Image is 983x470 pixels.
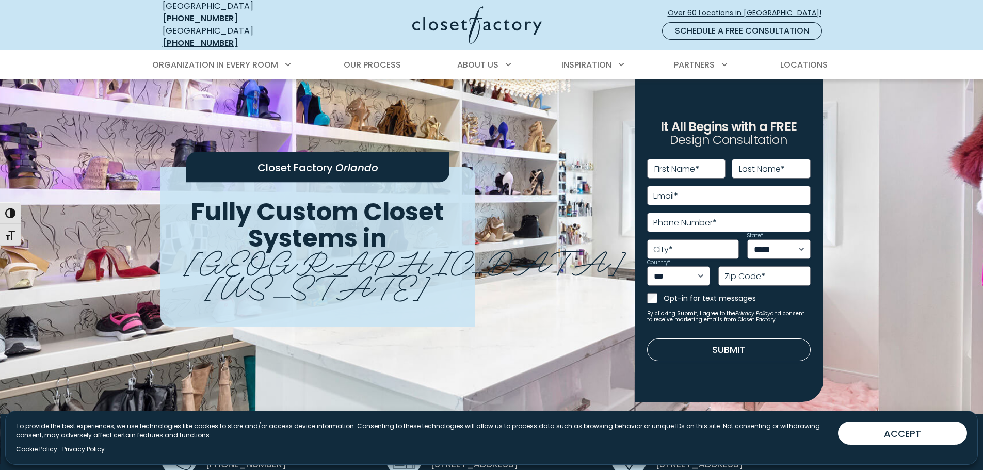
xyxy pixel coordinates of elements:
[561,59,611,71] span: Inspiration
[191,195,444,255] span: Fully Custom Closet Systems in
[647,338,811,361] button: Submit
[724,272,765,281] label: Zip Code
[660,118,797,135] span: It All Begins with a FREE
[664,293,811,303] label: Opt-in for text messages
[654,165,699,173] label: First Name
[335,160,378,175] span: Orlando
[412,6,542,44] img: Closet Factory Logo
[184,236,625,307] span: [GEOGRAPHIC_DATA][US_STATE]
[668,8,830,19] span: Over 60 Locations in [GEOGRAPHIC_DATA]!
[457,59,498,71] span: About Us
[838,422,967,445] button: ACCEPT
[653,246,673,254] label: City
[62,445,105,454] a: Privacy Policy
[780,59,828,71] span: Locations
[662,22,822,40] a: Schedule a Free Consultation
[647,311,811,323] small: By clicking Submit, I agree to the and consent to receive marketing emails from Closet Factory.
[16,445,57,454] a: Cookie Policy
[163,12,238,24] a: [PHONE_NUMBER]
[344,59,401,71] span: Our Process
[257,160,333,175] span: Closet Factory
[152,59,278,71] span: Organization in Every Room
[670,132,787,149] span: Design Consultation
[674,59,715,71] span: Partners
[667,4,830,22] a: Over 60 Locations in [GEOGRAPHIC_DATA]!
[653,219,717,227] label: Phone Number
[163,37,238,49] a: [PHONE_NUMBER]
[145,51,839,79] nav: Primary Menu
[747,233,763,238] label: State
[16,422,830,440] p: To provide the best experiences, we use technologies like cookies to store and/or access device i...
[647,260,670,265] label: Country
[653,192,678,200] label: Email
[735,310,770,317] a: Privacy Policy
[739,165,785,173] label: Last Name
[163,25,312,50] div: [GEOGRAPHIC_DATA]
